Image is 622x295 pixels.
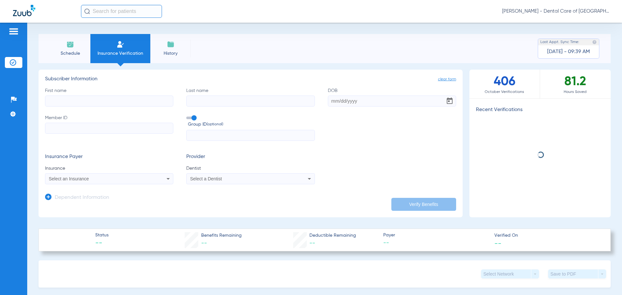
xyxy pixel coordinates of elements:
[45,165,173,172] span: Insurance
[84,8,90,14] img: Search Icon
[186,165,315,172] span: Dentist
[443,95,456,108] button: Open calendar
[469,89,540,95] span: October Verifications
[201,232,242,239] span: Benefits Remaining
[66,40,74,48] img: Schedule
[438,76,456,83] span: clear form
[155,50,186,57] span: History
[188,121,315,128] span: Group ID
[309,240,315,246] span: --
[186,154,315,160] h3: Provider
[45,96,173,107] input: First name
[328,87,456,107] label: DOB
[383,232,489,239] span: Payer
[186,87,315,107] label: Last name
[45,76,456,83] h3: Subscriber Information
[45,115,173,141] label: Member ID
[502,8,609,15] span: [PERSON_NAME] - Dental Care of [GEOGRAPHIC_DATA]
[494,232,600,239] span: Verified On
[8,28,19,35] img: hamburger-icon
[494,240,501,246] span: --
[540,89,611,95] span: Hours Saved
[207,121,223,128] small: (optional)
[45,123,173,134] input: Member ID
[117,40,124,48] img: Manual Insurance Verification
[81,5,162,18] input: Search for patients
[547,49,590,55] span: [DATE] - 09:39 AM
[55,50,86,57] span: Schedule
[383,239,489,247] span: --
[49,176,89,181] span: Select an Insurance
[540,70,611,98] div: 81.2
[309,232,356,239] span: Deductible Remaining
[45,154,173,160] h3: Insurance Payer
[201,240,207,246] span: --
[95,232,109,239] span: Status
[13,5,35,16] img: Zuub Logo
[95,239,109,248] span: --
[469,107,611,113] h3: Recent Verifications
[167,40,175,48] img: History
[469,70,540,98] div: 406
[592,40,597,44] img: last sync help info
[328,96,456,107] input: DOBOpen calendar
[186,96,315,107] input: Last name
[95,50,145,57] span: Insurance Verification
[391,198,456,211] button: Verify Benefits
[540,39,579,45] span: Last Appt. Sync Time:
[190,176,222,181] span: Select a Dentist
[45,87,173,107] label: First name
[55,195,109,201] h3: Dependent Information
